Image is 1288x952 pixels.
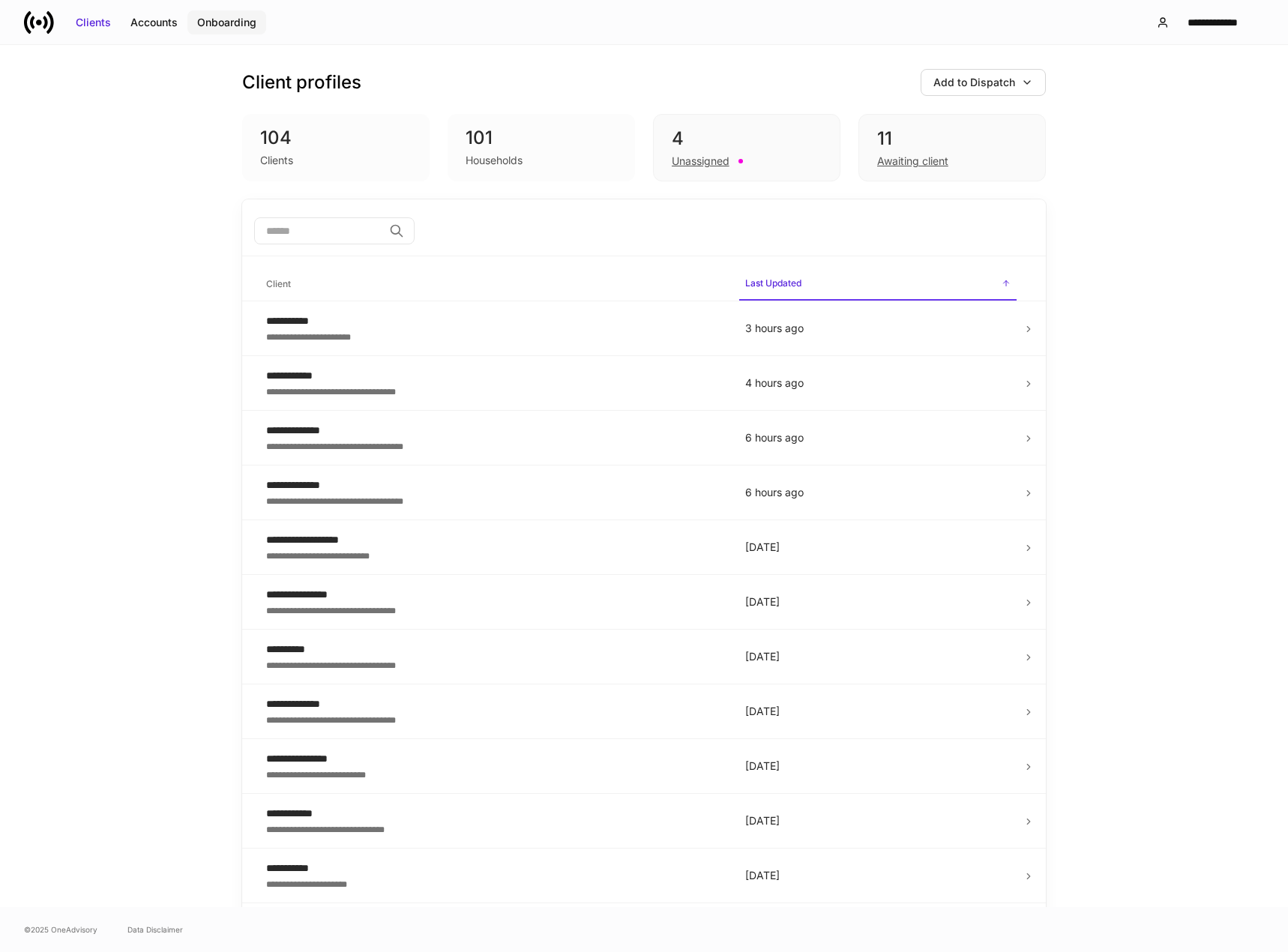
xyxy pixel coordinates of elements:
div: Households [466,153,523,168]
div: Add to Dispatch [933,75,1015,90]
div: 11 [877,127,1027,151]
div: Accounts [130,15,178,30]
a: Data Disclaimer [127,924,183,936]
h6: Last Updated [745,276,801,290]
p: [DATE] [745,594,1011,609]
p: 3 hours ago [745,321,1011,336]
h3: Client profiles [242,70,361,94]
button: Accounts [121,10,187,34]
span: Last Updated [739,268,1017,301]
p: 4 hours ago [745,376,1011,391]
span: Client [260,269,727,300]
p: [DATE] [745,540,1011,555]
button: Onboarding [187,10,266,34]
button: Add to Dispatch [921,69,1046,96]
p: [DATE] [745,649,1011,664]
div: 11Awaiting client [858,114,1046,181]
div: Clients [76,15,111,30]
span: © 2025 OneAdvisory [24,924,97,936]
div: 4 [672,127,822,151]
p: [DATE] [745,813,1011,828]
p: 6 hours ago [745,430,1011,445]
p: 6 hours ago [745,485,1011,500]
p: [DATE] [745,868,1011,883]
div: 4Unassigned [653,114,840,181]
h6: Client [266,277,291,291]
div: Clients [260,153,293,168]
div: 104 [260,126,412,150]
div: 101 [466,126,617,150]
div: Awaiting client [877,154,948,169]
p: [DATE] [745,759,1011,774]
div: Onboarding [197,15,256,30]
p: [DATE] [745,704,1011,719]
button: Clients [66,10,121,34]
div: Unassigned [672,154,729,169]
